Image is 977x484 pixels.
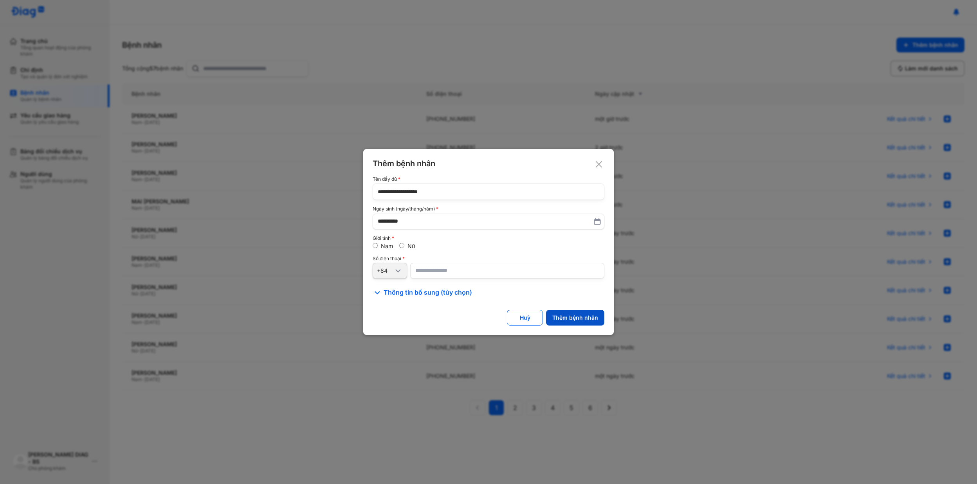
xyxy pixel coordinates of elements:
[407,243,415,249] label: Nữ
[373,206,604,212] div: Ngày sinh (ngày/tháng/năm)
[381,243,393,249] label: Nam
[552,314,598,321] div: Thêm bệnh nhân
[377,267,393,274] div: +84
[373,256,604,261] div: Số điện thoại
[373,158,604,169] div: Thêm bệnh nhân
[507,310,543,326] button: Huỷ
[384,288,472,297] span: Thông tin bổ sung (tùy chọn)
[373,176,604,182] div: Tên đầy đủ
[373,236,604,241] div: Giới tính
[546,310,604,326] button: Thêm bệnh nhân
